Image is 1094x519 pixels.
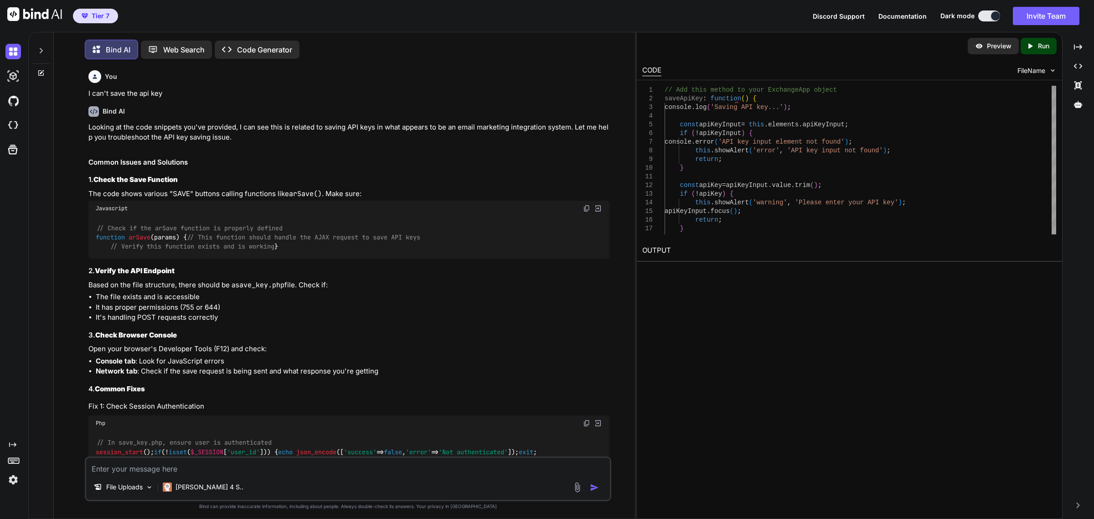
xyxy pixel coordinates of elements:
[106,44,130,55] p: Bind AI
[710,208,729,215] span: focus
[439,448,508,456] span: 'Not authenticated'
[802,121,844,128] span: apiKeyInput
[129,233,150,241] span: arSave
[791,182,795,189] span: .
[714,199,749,206] span: showAlert
[145,483,153,491] img: Pick Models
[795,199,898,206] span: 'Please enter your API key'
[92,11,109,21] span: Tier 7
[764,121,768,128] span: .
[680,182,699,189] span: const
[642,146,653,155] div: 8
[96,302,609,313] li: It has proper permissions (755 or 644)
[88,189,609,199] p: The code shows various "SAVE" buttons calling functions like . Make sure:
[987,42,1011,51] p: Preview
[975,42,983,50] img: preview
[768,121,798,128] span: elements
[741,130,745,137] span: )
[572,482,583,493] img: attachment
[583,420,590,427] img: copy
[88,175,609,185] h3: 1.
[105,72,117,81] h6: You
[844,121,848,128] span: ;
[818,182,821,189] span: ;
[97,224,283,232] span: // Check if the arSave function is properly defined
[96,312,609,323] li: It's handling POST requests correctly
[637,240,1062,261] h2: OUTPUT
[406,448,431,456] span: 'error'
[7,7,62,21] img: Bind AI
[95,384,145,393] strong: Common Fixes
[691,190,695,197] span: (
[733,208,737,215] span: )
[680,121,699,128] span: const
[278,448,293,456] span: echo
[695,190,699,197] span: !
[665,104,691,111] span: console
[748,199,752,206] span: (
[748,147,752,154] span: (
[642,190,653,198] div: 13
[82,13,88,19] img: premium
[695,147,711,154] span: this
[695,199,711,206] span: this
[88,122,609,143] p: Looking at the code snippets you've provided, I can see this is related to saving API keys in wha...
[691,138,695,145] span: .
[695,104,707,111] span: log
[680,225,683,232] span: }
[714,138,718,145] span: (
[665,138,691,145] span: console
[710,199,714,206] span: .
[753,147,779,154] span: 'error'
[110,243,274,251] span: // Verify this function exists and is working
[699,190,722,197] span: apiKey
[844,138,848,145] span: )
[642,164,653,172] div: 10
[898,199,902,206] span: )
[154,448,161,456] span: if
[5,68,21,84] img: darkAi-studio
[95,266,175,275] strong: Verify the API Endpoint
[163,483,172,492] img: Claude 4 Sonnet
[887,147,890,154] span: ;
[642,112,653,120] div: 4
[722,190,726,197] span: )
[1038,42,1049,51] p: Run
[1017,66,1045,75] span: FileName
[642,181,653,190] div: 12
[699,182,722,189] span: apiKey
[296,448,336,456] span: json_encode
[642,120,653,129] div: 5
[722,182,726,189] span: =
[710,95,741,102] span: function
[96,205,128,212] span: Javascript
[187,233,420,241] span: // This function should handle the AJAX request to save API keys
[707,104,710,111] span: (
[344,448,377,456] span: 'success'
[691,130,695,137] span: (
[88,330,609,341] h3: 3.
[799,121,802,128] span: .
[73,9,118,23] button: premiumTier 7
[5,93,21,109] img: githubDark
[787,199,790,206] span: ,
[642,65,661,76] div: CODE
[703,95,707,102] span: :
[384,448,402,456] span: false
[878,11,927,21] button: Documentation
[642,233,653,242] div: 18
[814,182,817,189] span: )
[795,182,810,189] span: trim
[714,147,749,154] span: showAlert
[665,95,703,102] span: saveApiKey
[163,44,205,55] p: Web Search
[680,130,687,137] span: if
[787,104,790,111] span: ;
[642,103,653,112] div: 3
[729,190,733,197] span: {
[1013,7,1079,25] button: Invite Team
[5,118,21,133] img: cloudideIcon
[883,147,887,154] span: )
[902,199,906,206] span: ;
[691,104,695,111] span: .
